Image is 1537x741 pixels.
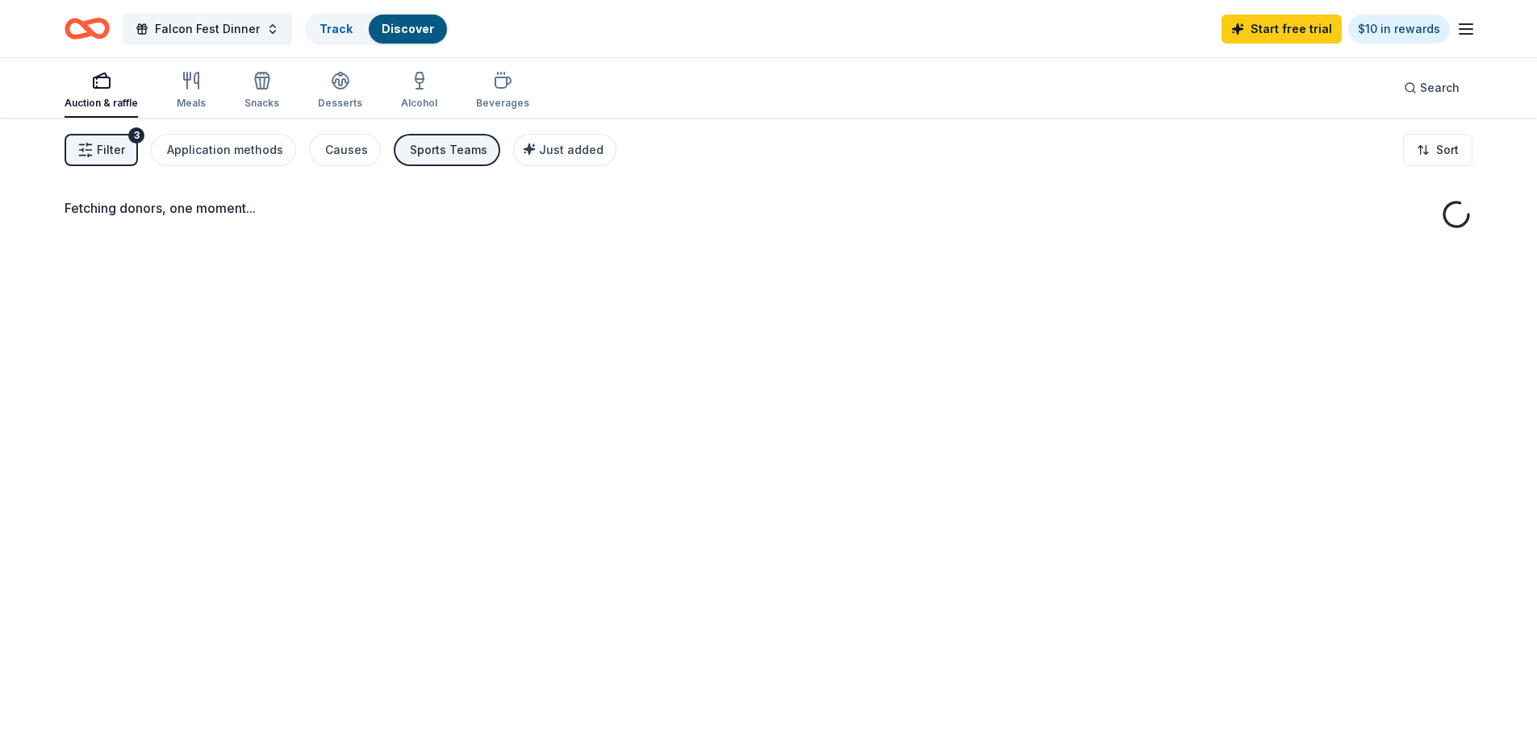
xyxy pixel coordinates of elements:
button: Falcon Fest Dinner [123,13,292,45]
div: Application methods [167,140,283,160]
div: Desserts [318,97,362,110]
button: Alcohol [401,65,437,118]
span: Just added [539,143,604,156]
button: Just added [513,134,616,166]
button: Meals [177,65,206,118]
button: Application methods [151,134,296,166]
button: Causes [309,134,381,166]
button: Search [1391,72,1472,104]
button: Sort [1403,134,1472,166]
button: Desserts [318,65,362,118]
button: Auction & raffle [65,65,138,118]
span: Sort [1436,140,1459,160]
div: Meals [177,97,206,110]
div: Fetching donors, one moment... [65,198,1472,218]
span: Search [1420,78,1460,98]
button: Sports Teams [394,134,500,166]
div: Auction & raffle [65,97,138,110]
div: Causes [325,140,368,160]
div: Alcohol [401,97,437,110]
a: Home [65,10,110,48]
span: Filter [97,140,125,160]
div: Sports Teams [410,140,487,160]
button: Snacks [244,65,279,118]
div: Beverages [476,97,529,110]
a: Discover [382,22,434,35]
div: 3 [128,127,144,144]
button: Filter3 [65,134,138,166]
a: Start free trial [1222,15,1342,44]
button: Beverages [476,65,529,118]
div: Snacks [244,97,279,110]
a: $10 in rewards [1348,15,1450,44]
span: Falcon Fest Dinner [155,19,260,39]
button: TrackDiscover [305,13,449,45]
a: Track [320,22,353,35]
